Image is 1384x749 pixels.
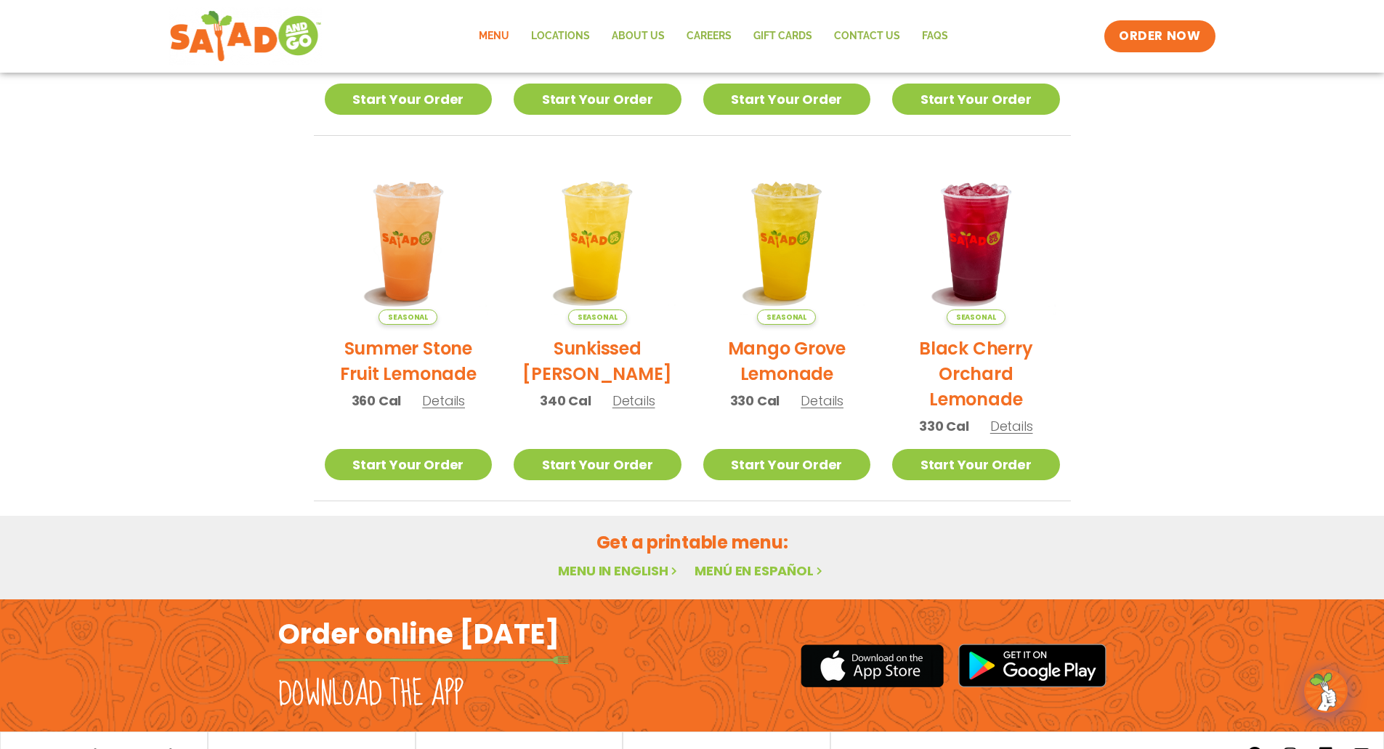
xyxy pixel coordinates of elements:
[947,309,1005,325] span: Seasonal
[514,84,681,115] a: Start Your Order
[325,84,493,115] a: Start Your Order
[601,20,676,53] a: About Us
[695,562,825,580] a: Menú en español
[892,84,1060,115] a: Start Your Order
[468,20,520,53] a: Menu
[612,392,655,410] span: Details
[703,336,871,386] h2: Mango Grove Lemonade
[514,336,681,386] h2: Sunkissed [PERSON_NAME]
[676,20,742,53] a: Careers
[540,391,591,410] span: 340 Cal
[757,309,816,325] span: Seasonal
[325,158,493,325] img: Product photo for Summer Stone Fruit Lemonade
[801,392,843,410] span: Details
[352,391,402,410] span: 360 Cal
[919,416,969,436] span: 330 Cal
[703,84,871,115] a: Start Your Order
[703,449,871,480] a: Start Your Order
[422,392,465,410] span: Details
[1306,671,1346,711] img: wpChatIcon
[911,20,959,53] a: FAQs
[990,417,1033,435] span: Details
[730,391,780,410] span: 330 Cal
[514,158,681,325] img: Product photo for Sunkissed Yuzu Lemonade
[558,562,680,580] a: Menu in English
[1104,20,1215,52] a: ORDER NOW
[801,642,944,689] img: appstore
[278,616,559,652] h2: Order online [DATE]
[892,449,1060,480] a: Start Your Order
[892,158,1060,325] img: Product photo for Black Cherry Orchard Lemonade
[325,449,493,480] a: Start Your Order
[1119,28,1200,45] span: ORDER NOW
[568,309,627,325] span: Seasonal
[379,309,437,325] span: Seasonal
[892,336,1060,412] h2: Black Cherry Orchard Lemonade
[514,449,681,480] a: Start Your Order
[169,7,323,65] img: new-SAG-logo-768×292
[468,20,959,53] nav: Menu
[278,674,464,715] h2: Download the app
[520,20,601,53] a: Locations
[823,20,911,53] a: Contact Us
[325,336,493,386] h2: Summer Stone Fruit Lemonade
[958,644,1106,687] img: google_play
[314,530,1071,555] h2: Get a printable menu:
[703,158,871,325] img: Product photo for Mango Grove Lemonade
[742,20,823,53] a: GIFT CARDS
[278,656,569,664] img: fork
